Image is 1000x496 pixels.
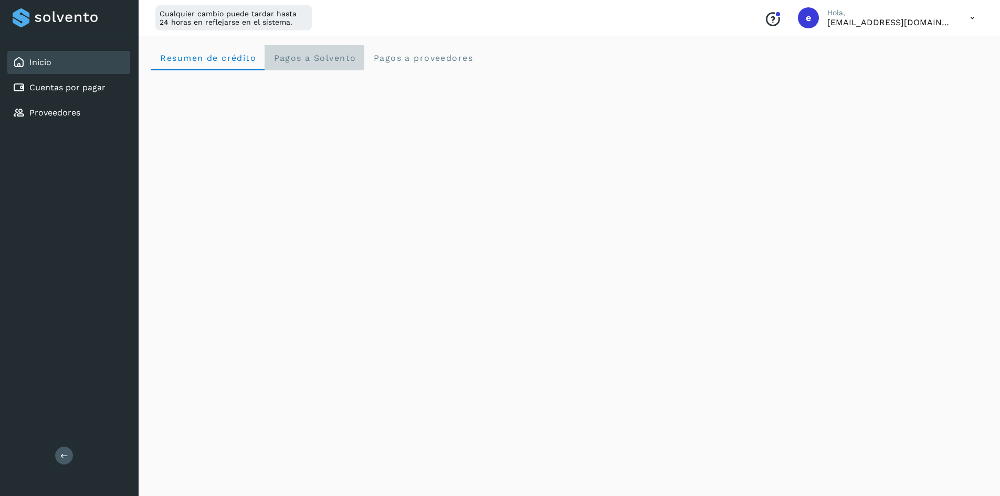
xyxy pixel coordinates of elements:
[160,53,256,63] span: Resumen de crédito
[373,53,473,63] span: Pagos a proveedores
[827,8,953,17] p: Hola,
[29,82,106,92] a: Cuentas por pagar
[29,108,80,118] a: Proveedores
[155,5,312,30] div: Cualquier cambio puede tardar hasta 24 horas en reflejarse en el sistema.
[7,76,130,99] div: Cuentas por pagar
[7,101,130,124] div: Proveedores
[29,57,51,67] a: Inicio
[827,17,953,27] p: eestrada@grupo-gmx.com
[273,53,356,63] span: Pagos a Solvento
[7,51,130,74] div: Inicio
